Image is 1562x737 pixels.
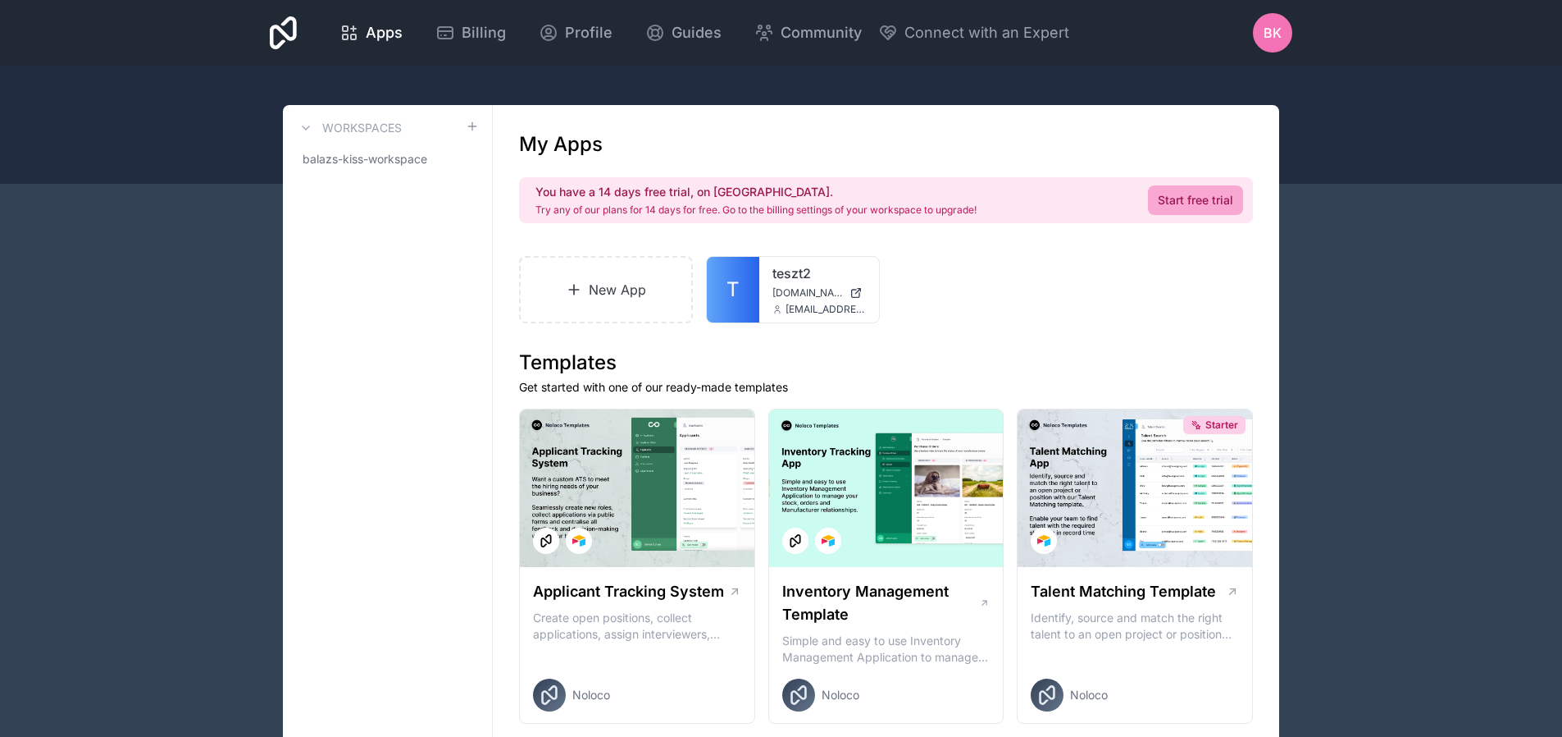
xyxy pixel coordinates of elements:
span: Billing [462,21,506,44]
p: Simple and easy to use Inventory Management Application to manage your stock, orders and Manufact... [782,633,990,666]
a: New App [519,256,693,323]
h1: My Apps [519,131,603,158]
p: Try any of our plans for 14 days for free. Go to the billing settings of your workspace to upgrade! [535,204,977,217]
h1: Inventory Management Template [782,580,979,626]
img: Airtable Logo [572,534,585,547]
a: T [707,257,759,323]
a: Billing [422,15,519,51]
a: [DOMAIN_NAME] [772,286,866,300]
h1: Talent Matching Template [1031,580,1216,603]
h3: Workspaces [322,120,402,136]
span: Connect with an Expert [904,21,1069,44]
span: Apps [366,21,403,44]
span: Guides [672,21,722,44]
p: Create open positions, collect applications, assign interviewers, centralise candidate feedback a... [533,610,741,643]
a: Guides [632,15,735,51]
a: Start free trial [1148,185,1243,215]
span: [EMAIL_ADDRESS][DOMAIN_NAME] [786,303,866,316]
span: balazs-kiss-workspace [303,151,427,167]
span: Community [781,21,862,44]
a: balazs-kiss-workspace [296,144,479,174]
span: Profile [565,21,613,44]
h1: Templates [519,350,1253,376]
span: [DOMAIN_NAME] [772,286,843,300]
a: Workspaces [296,118,402,138]
span: BK [1264,23,1282,43]
a: Apps [326,15,416,51]
h1: Applicant Tracking System [533,580,724,603]
span: Starter [1205,419,1238,432]
button: Connect with an Expert [878,21,1069,44]
span: Noloco [822,687,859,703]
p: Get started with one of our ready-made templates [519,379,1253,396]
h2: You have a 14 days free trial, on [GEOGRAPHIC_DATA]. [535,184,977,200]
a: Profile [526,15,626,51]
img: Airtable Logo [1037,534,1050,547]
a: teszt2 [772,263,866,283]
span: T [726,277,740,303]
p: Identify, source and match the right talent to an open project or position with our Talent Matchi... [1031,610,1239,643]
a: Community [741,15,875,51]
span: Noloco [572,687,610,703]
img: Airtable Logo [822,534,835,547]
span: Noloco [1070,687,1108,703]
